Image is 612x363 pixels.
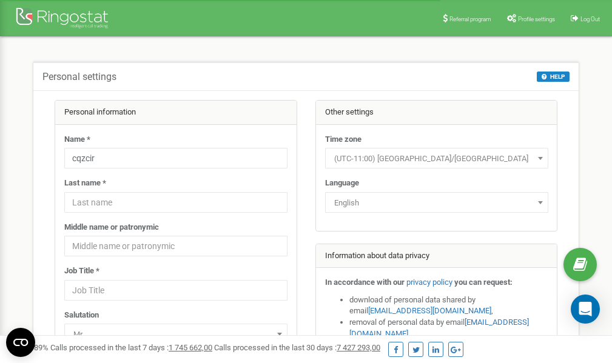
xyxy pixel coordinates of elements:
[580,16,600,22] span: Log Out
[454,278,513,287] strong: you can request:
[169,343,212,352] u: 1 745 662,00
[64,192,288,213] input: Last name
[64,222,159,233] label: Middle name or patronymic
[50,343,212,352] span: Calls processed in the last 7 days :
[64,236,288,256] input: Middle name or patronymic
[64,324,288,344] span: Mr.
[325,278,405,287] strong: In accordance with our
[406,278,452,287] a: privacy policy
[55,101,297,125] div: Personal information
[325,178,359,189] label: Language
[64,265,99,277] label: Job Title *
[537,72,570,82] button: HELP
[42,72,116,82] h5: Personal settings
[64,134,90,145] label: Name *
[64,148,288,168] input: Name
[368,306,491,315] a: [EMAIL_ADDRESS][DOMAIN_NAME]
[64,280,288,301] input: Job Title
[64,310,99,321] label: Salutation
[337,343,380,352] u: 7 427 293,00
[69,326,283,343] span: Mr.
[214,343,380,352] span: Calls processed in the last 30 days :
[349,317,548,339] li: removal of personal data by email ,
[316,101,557,125] div: Other settings
[518,16,555,22] span: Profile settings
[64,178,106,189] label: Last name *
[329,150,544,167] span: (UTC-11:00) Pacific/Midway
[349,295,548,317] li: download of personal data shared by email ,
[325,192,548,213] span: English
[329,195,544,211] span: English
[325,148,548,168] span: (UTC-11:00) Pacific/Midway
[316,244,557,268] div: Information about data privacy
[325,134,361,145] label: Time zone
[449,16,491,22] span: Referral program
[6,328,35,357] button: Open CMP widget
[571,295,600,324] div: Open Intercom Messenger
